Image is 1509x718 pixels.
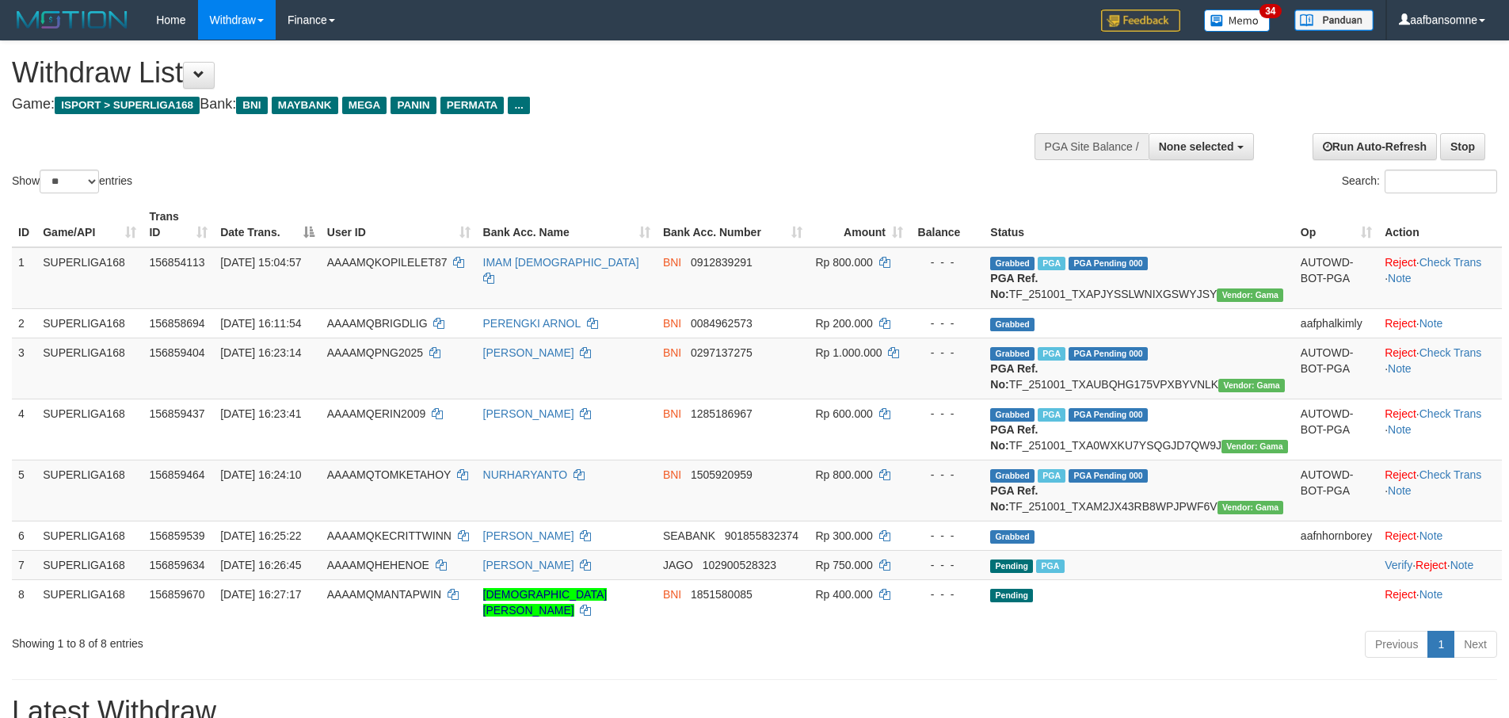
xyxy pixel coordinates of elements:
span: PGA Pending [1069,257,1148,270]
span: [DATE] 16:23:41 [220,407,301,420]
img: MOTION_logo.png [12,8,132,32]
a: Check Trans [1419,256,1482,269]
span: Marked by aafchhiseyha [1038,469,1065,483]
a: Reject [1385,468,1416,481]
th: Bank Acc. Name: activate to sort column ascending [477,202,657,247]
a: Check Trans [1419,468,1482,481]
th: ID [12,202,36,247]
td: 7 [12,550,36,579]
span: Copy 0912839291 to clipboard [691,256,753,269]
a: Note [1388,272,1412,285]
div: - - - [916,557,977,573]
span: 34 [1259,4,1281,18]
span: Copy 1505920959 to clipboard [691,468,753,481]
th: User ID: activate to sort column ascending [321,202,477,247]
span: Rp 200.000 [815,317,872,330]
button: None selected [1149,133,1254,160]
span: Copy 901855832374 to clipboard [725,529,798,542]
span: ISPORT > SUPERLIGA168 [55,97,200,114]
a: Note [1388,362,1412,375]
a: Verify [1385,559,1412,571]
span: 156854113 [149,256,204,269]
div: - - - [916,315,977,331]
span: Rp 600.000 [815,407,872,420]
span: BNI [663,256,681,269]
b: PGA Ref. No: [990,272,1038,300]
b: PGA Ref. No: [990,484,1038,513]
h1: Withdraw List [12,57,990,89]
span: Copy 0297137275 to clipboard [691,346,753,359]
span: AAAAMQHEHENOE [327,559,429,571]
span: AAAAMQPNG2025 [327,346,423,359]
span: ... [508,97,529,114]
span: Grabbed [990,347,1035,361]
a: Reject [1385,588,1416,601]
span: AAAAMQKECRITTWINN [327,529,452,542]
span: Marked by aafchhiseyha [1038,347,1065,361]
span: MAYBANK [272,97,338,114]
img: Button%20Memo.svg [1204,10,1271,32]
a: [PERSON_NAME] [483,529,574,542]
span: AAAAMQERIN2009 [327,407,426,420]
span: Grabbed [990,469,1035,483]
span: 156859464 [149,468,204,481]
td: AUTOWD-BOT-PGA [1294,460,1378,521]
th: Trans ID: activate to sort column ascending [143,202,214,247]
span: Rp 300.000 [815,529,872,542]
label: Show entries [12,170,132,193]
td: SUPERLIGA168 [36,338,143,399]
img: panduan.png [1294,10,1374,31]
a: Reject [1416,559,1447,571]
span: [DATE] 16:24:10 [220,468,301,481]
th: Date Trans.: activate to sort column descending [214,202,321,247]
select: Showentries [40,170,99,193]
span: AAAAMQTOMKETAHOY [327,468,451,481]
td: 3 [12,338,36,399]
img: Feedback.jpg [1101,10,1180,32]
span: Copy 102900528323 to clipboard [703,559,776,571]
a: Next [1454,631,1497,658]
a: 1 [1427,631,1454,658]
a: Reject [1385,407,1416,420]
span: Copy 0084962573 to clipboard [691,317,753,330]
label: Search: [1342,170,1497,193]
span: AAAAMQMANTAPWIN [327,588,441,601]
td: aafphalkimly [1294,308,1378,338]
b: PGA Ref. No: [990,362,1038,391]
span: Marked by aafchhiseyha [1038,408,1065,422]
td: · · [1378,338,1502,399]
td: 5 [12,460,36,521]
b: PGA Ref. No: [990,423,1038,452]
a: IMAM [DEMOGRAPHIC_DATA] [483,256,639,269]
span: BNI [236,97,267,114]
a: [PERSON_NAME] [483,346,574,359]
span: Rp 800.000 [815,468,872,481]
td: · · [1378,550,1502,579]
td: · [1378,579,1502,624]
td: AUTOWD-BOT-PGA [1294,338,1378,399]
span: 156859539 [149,529,204,542]
span: [DATE] 16:26:45 [220,559,301,571]
span: [DATE] 15:04:57 [220,256,301,269]
span: AAAAMQBRIGDLIG [327,317,428,330]
a: Reject [1385,346,1416,359]
th: Action [1378,202,1502,247]
td: SUPERLIGA168 [36,308,143,338]
td: aafnhornborey [1294,521,1378,550]
span: Pending [990,589,1033,602]
a: Reject [1385,256,1416,269]
span: 156859634 [149,559,204,571]
td: SUPERLIGA168 [36,550,143,579]
span: [DATE] 16:25:22 [220,529,301,542]
td: TF_251001_TXAM2JX43RB8WPJPWF6V [984,460,1294,521]
div: - - - [916,345,977,361]
span: None selected [1159,140,1234,153]
span: PANIN [391,97,436,114]
span: AAAAMQKOPILELET87 [327,256,448,269]
span: MEGA [342,97,387,114]
a: Reject [1385,317,1416,330]
h4: Game: Bank: [12,97,990,113]
td: SUPERLIGA168 [36,460,143,521]
a: Note [1388,484,1412,497]
td: · [1378,521,1502,550]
